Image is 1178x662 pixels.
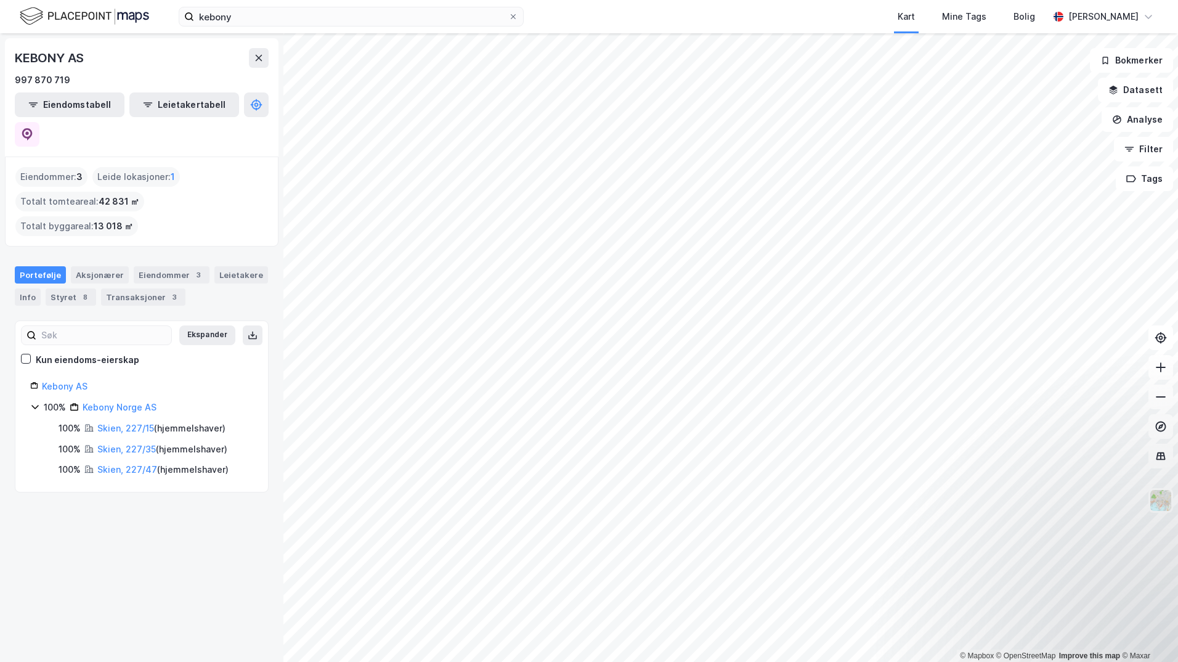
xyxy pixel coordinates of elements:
div: Portefølje [15,266,66,284]
button: Filter [1114,137,1173,161]
a: Kebony AS [42,381,87,391]
button: Ekspander [179,325,235,345]
button: Eiendomstabell [15,92,124,117]
a: Skien, 227/47 [97,464,157,475]
div: KEBONY AS [15,48,86,68]
div: 100% [59,462,81,477]
a: Mapbox [960,652,994,660]
button: Datasett [1098,78,1173,102]
div: 3 [168,291,181,303]
div: Eiendommer [134,266,209,284]
div: Bolig [1013,9,1035,24]
div: Transaksjoner [101,288,185,306]
div: 997 870 719 [15,73,70,88]
div: Aksjonærer [71,266,129,284]
input: Søk [36,326,171,345]
a: OpenStreetMap [996,652,1056,660]
a: Kebony Norge AS [83,402,156,412]
div: ( hjemmelshaver ) [97,442,227,457]
div: 100% [44,400,66,415]
div: 100% [59,421,81,436]
button: Analyse [1102,107,1173,132]
div: Totalt byggareal : [15,216,138,236]
div: Kun eiendoms-eierskap [36,353,139,367]
a: Skien, 227/15 [97,423,154,433]
div: ( hjemmelshaver ) [97,462,229,477]
a: Improve this map [1059,652,1120,660]
a: Skien, 227/35 [97,444,156,454]
div: 8 [79,291,91,303]
button: Leietakertabell [129,92,239,117]
img: logo.f888ab2527a4732fd821a326f86c7f29.svg [20,6,149,27]
div: ( hjemmelshaver ) [97,421,225,436]
button: Bokmerker [1090,48,1173,73]
span: 1 [171,170,175,184]
img: Z [1149,489,1172,512]
div: Styret [46,288,96,306]
div: Leide lokasjoner : [92,167,180,187]
div: Eiendommer : [15,167,87,187]
div: Totalt tomteareal : [15,192,144,211]
div: [PERSON_NAME] [1068,9,1139,24]
span: 42 831 ㎡ [99,194,139,209]
button: Tags [1116,166,1173,191]
span: 3 [76,170,83,184]
input: Søk på adresse, matrikkel, gårdeiere, leietakere eller personer [194,7,508,26]
div: Mine Tags [942,9,986,24]
div: Kart [898,9,915,24]
div: Leietakere [214,266,268,284]
span: 13 018 ㎡ [94,219,133,234]
div: 3 [192,269,205,281]
div: 100% [59,442,81,457]
div: Info [15,288,41,306]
